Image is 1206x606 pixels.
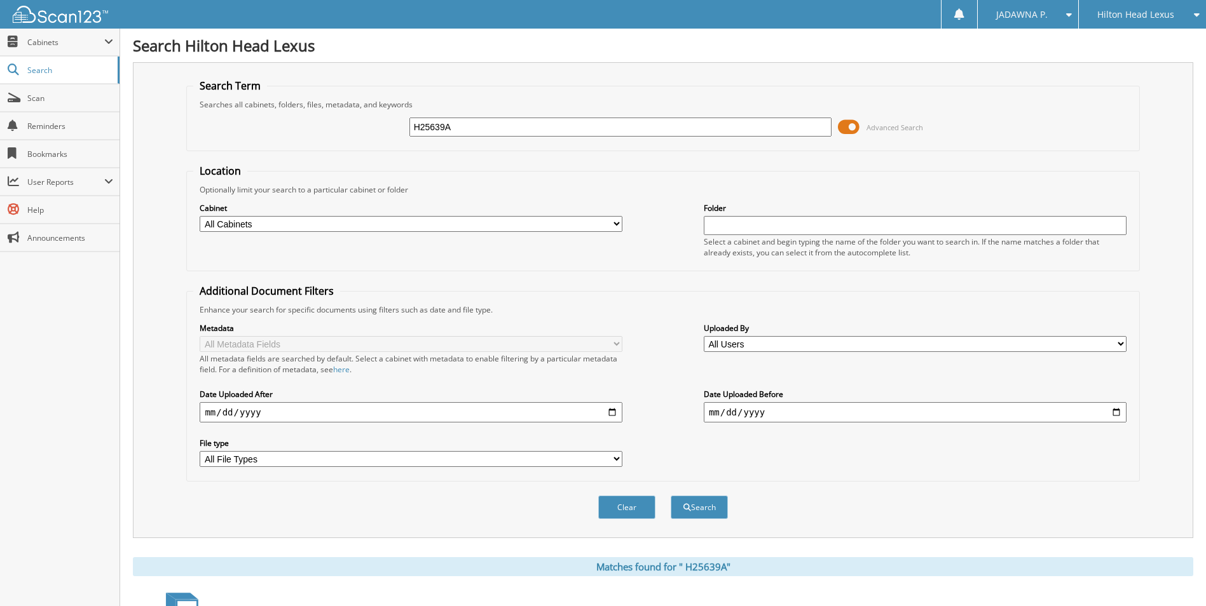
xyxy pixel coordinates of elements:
[996,11,1048,18] span: JADAWNA P.
[598,495,655,519] button: Clear
[27,121,113,131] span: Reminders
[27,205,113,215] span: Help
[200,353,622,375] div: All metadata fields are searched by default. Select a cabinet with metadata to enable filtering b...
[13,6,108,23] img: scan123-logo-white.svg
[27,65,111,76] span: Search
[200,203,622,213] label: Cabinet
[193,79,267,93] legend: Search Term
[193,184,1132,195] div: Optionally limit your search to a particular cabinet or folder
[704,323,1127,333] label: Uploaded By
[27,149,113,159] span: Bookmarks
[704,236,1127,258] div: Select a cabinet and begin typing the name of the folder you want to search in. If the name match...
[193,284,340,298] legend: Additional Document Filters
[200,438,622,448] label: File type
[27,93,113,104] span: Scan
[133,557,1193,576] div: Matches found for " H25639A"
[27,37,104,48] span: Cabinets
[867,123,923,132] span: Advanced Search
[193,99,1132,110] div: Searches all cabinets, folders, files, metadata, and keywords
[704,402,1127,422] input: end
[133,35,1193,56] h1: Search Hilton Head Lexus
[193,164,247,178] legend: Location
[704,389,1127,400] label: Date Uploaded Before
[200,402,622,422] input: start
[193,304,1132,315] div: Enhance your search for specific documents using filters such as date and file type.
[333,364,350,375] a: here
[200,323,622,333] label: Metadata
[671,495,728,519] button: Search
[200,389,622,400] label: Date Uploaded After
[27,232,113,243] span: Announcements
[27,177,104,187] span: User Reports
[1097,11,1174,18] span: Hilton Head Lexus
[704,203,1127,213] label: Folder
